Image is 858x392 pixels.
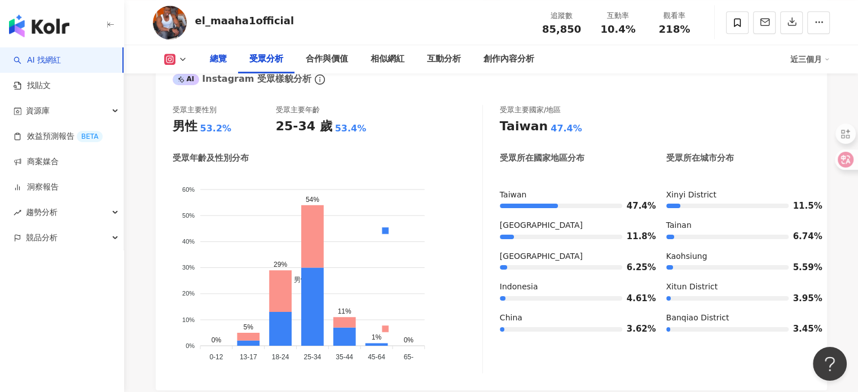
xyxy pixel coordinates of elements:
div: 受眾年齡及性別分布 [173,152,249,164]
span: 4.61% [627,294,644,303]
span: 3.62% [627,325,644,333]
tspan: 0% [186,342,195,349]
div: Taiwan [500,118,548,135]
tspan: 65- [403,353,413,361]
div: Kaohsiung [666,251,810,262]
tspan: 25-34 [303,353,321,361]
a: 商案媒合 [14,156,59,168]
div: 追蹤數 [540,10,583,21]
div: 53.2% [200,122,232,135]
div: el_maaha1official [195,14,294,28]
span: 5.59% [793,263,810,272]
iframe: Help Scout Beacon - Open [813,347,847,381]
div: 受眾所在城市分布 [666,152,734,164]
span: rise [14,209,21,217]
a: 洞察報告 [14,182,59,193]
div: 互動分析 [427,52,461,66]
div: [GEOGRAPHIC_DATA] [500,251,644,262]
tspan: 30% [182,264,194,271]
div: Xitun District [666,281,810,293]
div: 合作與價值 [306,52,348,66]
div: 相似網紅 [371,52,404,66]
div: [GEOGRAPHIC_DATA] [500,220,644,231]
span: 6.25% [627,263,644,272]
img: logo [9,15,69,37]
span: 11.8% [627,232,644,241]
span: info-circle [313,73,327,86]
div: 總覽 [210,52,227,66]
div: 創作內容分析 [483,52,534,66]
span: 趨勢分析 [26,200,58,225]
span: 47.4% [627,202,644,210]
div: 男性 [173,118,197,135]
tspan: 60% [182,186,194,192]
span: 男性 [285,276,307,284]
div: Taiwan [500,190,644,201]
div: AI [173,74,200,85]
tspan: 20% [182,290,194,297]
tspan: 18-24 [271,353,289,361]
div: 受眾分析 [249,52,283,66]
a: 效益預測報告BETA [14,131,103,142]
div: 受眾主要年齡 [276,105,320,115]
div: 觀看率 [653,10,696,21]
div: 互動率 [597,10,640,21]
span: 3.95% [793,294,810,303]
tspan: 40% [182,238,194,245]
span: 11.5% [793,202,810,210]
div: Indonesia [500,281,644,293]
tspan: 45-64 [368,353,385,361]
tspan: 13-17 [239,353,257,361]
div: 受眾主要性別 [173,105,217,115]
img: KOL Avatar [153,6,187,39]
span: 6.74% [793,232,810,241]
tspan: 10% [182,316,194,323]
span: 競品分析 [26,225,58,250]
span: 資源庫 [26,98,50,124]
div: Instagram 受眾樣貌分析 [173,73,311,85]
div: 25-34 歲 [276,118,332,135]
div: Banqiao District [666,312,810,324]
span: 85,850 [542,23,581,35]
div: 近三個月 [790,50,830,68]
span: 218% [659,24,690,35]
div: Tainan [666,220,810,231]
div: China [500,312,644,324]
div: 47.4% [551,122,582,135]
tspan: 50% [182,212,194,218]
div: 受眾主要國家/地區 [500,105,561,115]
span: 10.4% [600,24,635,35]
tspan: 35-44 [336,353,353,361]
tspan: 0-12 [209,353,223,361]
a: searchAI 找網紅 [14,55,61,66]
a: 找貼文 [14,80,51,91]
div: 53.4% [335,122,367,135]
div: 受眾所在國家地區分布 [500,152,584,164]
div: Xinyi District [666,190,810,201]
span: 3.45% [793,325,810,333]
